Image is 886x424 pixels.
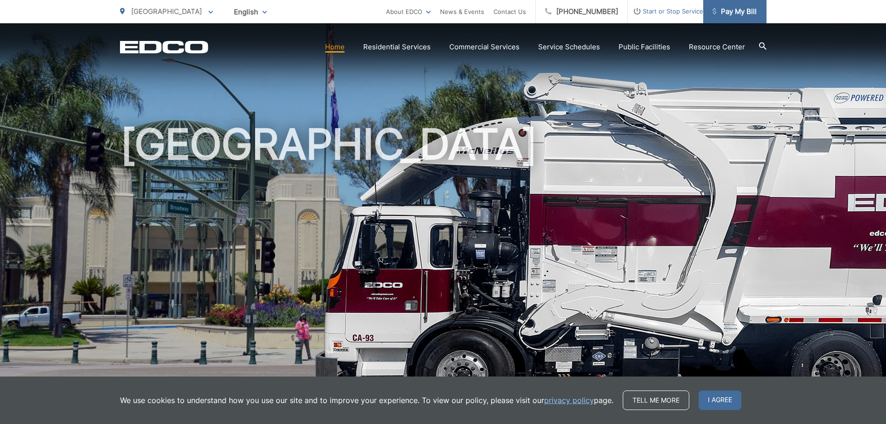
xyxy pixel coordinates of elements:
span: English [227,4,274,20]
p: We use cookies to understand how you use our site and to improve your experience. To view our pol... [120,395,613,406]
span: Pay My Bill [713,6,757,17]
a: EDCD logo. Return to the homepage. [120,40,208,54]
span: I agree [699,390,741,410]
h1: [GEOGRAPHIC_DATA] [120,121,766,416]
a: Service Schedules [538,41,600,53]
a: Contact Us [493,6,526,17]
a: Residential Services [363,41,431,53]
a: Commercial Services [449,41,520,53]
a: Resource Center [689,41,745,53]
span: [GEOGRAPHIC_DATA] [131,7,202,16]
a: Home [325,41,345,53]
a: About EDCO [386,6,431,17]
a: Tell me more [623,390,689,410]
a: Public Facilities [619,41,670,53]
a: News & Events [440,6,484,17]
a: privacy policy [544,395,594,406]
